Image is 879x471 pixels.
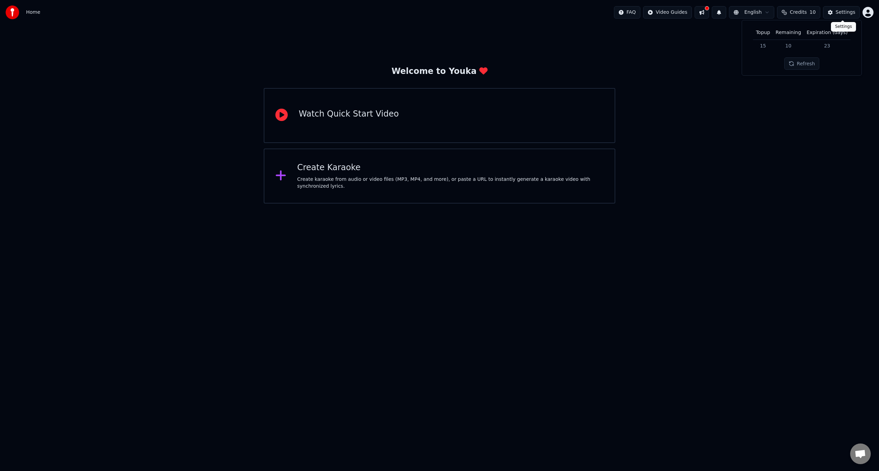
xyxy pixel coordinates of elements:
[643,6,692,19] button: Video Guides
[773,26,804,40] th: Remaining
[831,22,856,32] div: Settings
[777,6,820,19] button: Credits10
[836,9,855,16] div: Settings
[297,162,604,173] div: Create Karaoke
[773,40,804,52] td: 10
[823,6,860,19] button: Settings
[804,40,850,52] td: 23
[784,57,820,70] button: Refresh
[790,9,807,16] span: Credits
[810,9,816,16] span: 10
[26,9,40,16] span: Home
[753,26,773,40] th: Topup
[850,443,871,464] div: Open chat
[5,6,19,19] img: youka
[753,40,773,52] td: 15
[391,66,488,77] div: Welcome to Youka
[299,109,399,120] div: Watch Quick Start Video
[804,26,850,40] th: Expiration (days)
[26,9,40,16] nav: breadcrumb
[614,6,640,19] button: FAQ
[297,176,604,190] div: Create karaoke from audio or video files (MP3, MP4, and more), or paste a URL to instantly genera...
